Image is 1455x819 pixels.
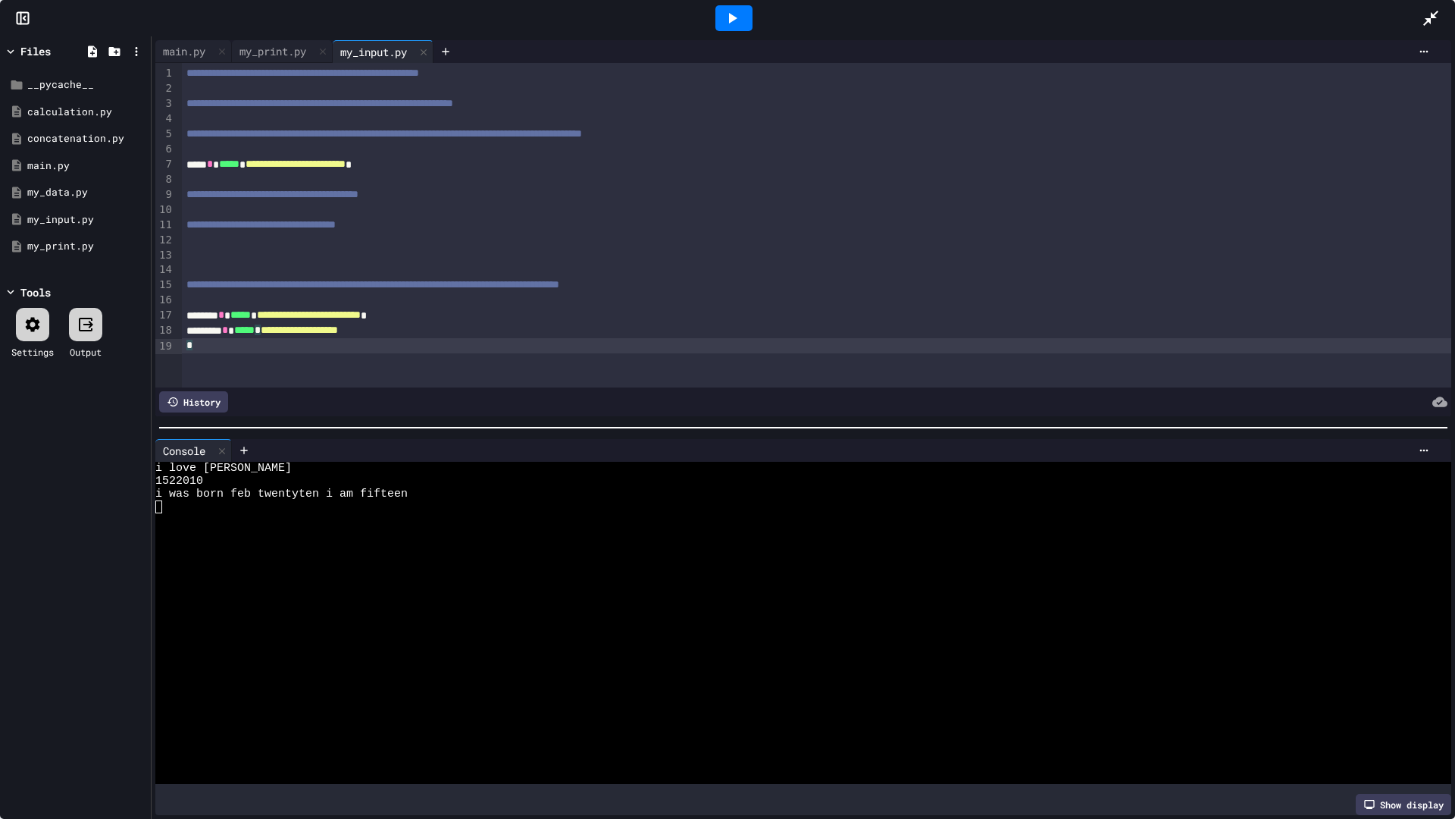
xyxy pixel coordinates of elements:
div: 4 [155,111,174,127]
div: 18 [155,323,174,338]
div: 3 [155,96,174,111]
div: 10 [155,202,174,218]
div: 7 [155,157,174,172]
div: 12 [155,233,174,248]
div: 17 [155,308,174,323]
span: 1522010 [155,475,203,488]
div: 5 [155,127,174,142]
div: 6 [155,142,174,157]
div: 15 [155,278,174,293]
div: 2 [155,81,174,96]
div: 13 [155,248,174,263]
div: 16 [155,293,174,308]
span: i was born feb twentyten i am fifteen [155,488,408,500]
div: Chat with us now!Close [6,6,105,96]
div: 1 [155,66,174,81]
div: 8 [155,172,174,187]
div: 9 [155,187,174,202]
div: 19 [155,339,174,354]
div: 14 [155,262,174,278]
span: i love [PERSON_NAME] [155,462,292,475]
div: __pycache__ [27,77,145,93]
div: 11 [155,218,174,233]
div: History [159,391,228,413]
